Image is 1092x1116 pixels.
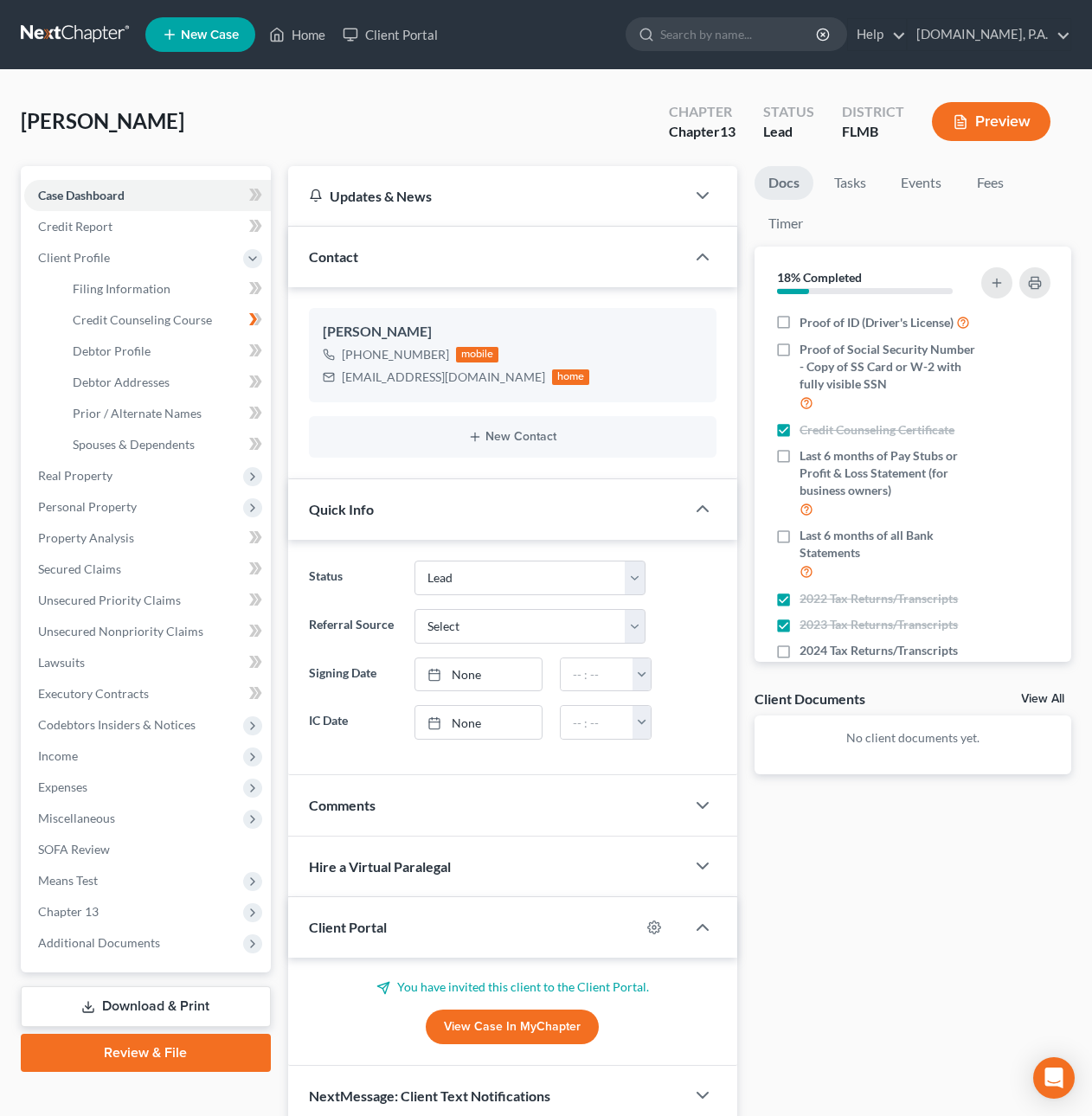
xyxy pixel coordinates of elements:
span: Real Property [38,468,112,483]
a: None [415,706,541,739]
span: Secured Claims [38,561,121,576]
span: 2024 Tax Returns/Transcripts [800,642,958,659]
span: Hire a Virtual Paralegal [309,858,451,875]
a: Filing Information [59,273,271,305]
a: Docs [755,166,813,200]
span: Credit Counseling Certificate [800,421,954,439]
p: No client documents yet. [768,729,1057,747]
div: Updates & News [309,187,665,205]
a: [DOMAIN_NAME], P.A. [908,19,1070,50]
a: Timer [755,207,817,241]
span: [PERSON_NAME] [21,108,184,133]
a: Client Portal [334,19,446,50]
a: Events [887,166,955,200]
a: Debtor Profile [59,336,271,367]
span: Unsecured Priority Claims [38,593,181,607]
span: Case Dashboard [38,188,125,202]
span: Codebtors Insiders & Notices [38,717,196,732]
a: View All [1021,693,1064,705]
div: Status [763,102,814,122]
a: Debtor Addresses [59,367,271,398]
span: Chapter 13 [38,904,99,919]
a: Credit Report [24,211,271,242]
span: Comments [309,797,376,813]
a: Fees [962,166,1018,200]
span: Spouses & Dependents [73,437,195,452]
a: Unsecured Nonpriority Claims [24,616,271,647]
span: SOFA Review [38,842,110,856]
div: mobile [456,347,499,362]
input: Search by name... [660,18,819,50]
span: Contact [309,248,358,265]
span: Unsecured Nonpriority Claims [38,624,203,638]
span: Proof of Social Security Number - Copy of SS Card or W-2 with fully visible SSN [800,341,977,393]
span: Expenses [38,779,87,794]
span: Executory Contracts [38,686,149,701]
span: 13 [720,123,735,139]
a: Lawsuits [24,647,271,678]
span: Income [38,748,78,763]
span: 2023 Tax Returns/Transcripts [800,616,958,633]
a: Prior / Alternate Names [59,398,271,429]
span: Credit Report [38,219,112,234]
a: Review & File [21,1034,271,1072]
div: District [842,102,904,122]
div: [EMAIL_ADDRESS][DOMAIN_NAME] [342,369,545,386]
span: Quick Info [309,501,374,517]
a: Case Dashboard [24,180,271,211]
strong: 18% Completed [777,270,862,285]
span: Lawsuits [38,655,85,670]
a: Spouses & Dependents [59,429,271,460]
span: Means Test [38,873,98,888]
div: Chapter [669,102,735,122]
a: Executory Contracts [24,678,271,709]
div: Lead [763,122,814,142]
div: home [552,369,590,385]
span: NextMessage: Client Text Notifications [309,1087,550,1104]
span: Last 6 months of Pay Stubs or Profit & Loss Statement (for business owners) [800,447,977,499]
button: Preview [932,102,1050,141]
label: IC Date [300,705,407,740]
button: New Contact [323,430,703,444]
a: Download & Print [21,986,271,1027]
span: Last 6 months of all Bank Statements [800,527,977,561]
label: Referral Source [300,609,407,644]
span: Client Portal [309,919,387,935]
span: Miscellaneous [38,811,115,825]
a: SOFA Review [24,834,271,865]
p: You have invited this client to the Client Portal. [309,978,717,996]
a: Secured Claims [24,554,271,585]
div: [PERSON_NAME] [323,322,703,343]
span: Debtor Addresses [73,375,170,389]
input: -- : -- [561,706,633,739]
span: Additional Documents [38,935,160,950]
a: Unsecured Priority Claims [24,585,271,616]
span: Personal Property [38,499,137,514]
a: Home [260,19,334,50]
span: Client Profile [38,250,110,265]
a: Credit Counseling Course [59,305,271,336]
a: View Case in MyChapter [426,1010,599,1044]
span: New Case [181,29,239,42]
label: Status [300,561,407,595]
span: Credit Counseling Course [73,312,212,327]
div: Open Intercom Messenger [1033,1057,1075,1099]
div: [PHONE_NUMBER] [342,346,449,363]
a: Help [848,19,906,50]
div: Chapter [669,122,735,142]
span: Property Analysis [38,530,134,545]
span: Proof of ID (Driver's License) [800,314,954,331]
div: FLMB [842,122,904,142]
span: Prior / Alternate Names [73,406,202,420]
input: -- : -- [561,658,633,691]
a: Property Analysis [24,523,271,554]
div: Client Documents [755,689,865,708]
span: Debtor Profile [73,343,151,358]
a: Tasks [820,166,880,200]
span: 2022 Tax Returns/Transcripts [800,590,958,607]
span: Filing Information [73,281,170,296]
label: Signing Date [300,657,407,692]
a: None [415,658,541,691]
